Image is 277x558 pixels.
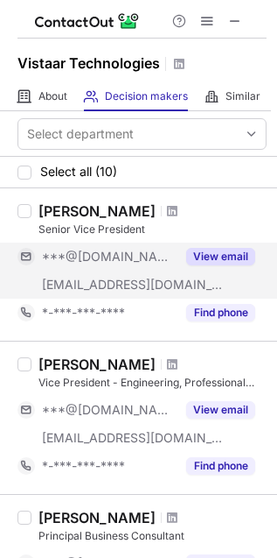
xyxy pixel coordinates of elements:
[35,11,140,32] img: ContactOut v5.3.10
[27,125,134,143] div: Select department
[186,248,255,265] button: Reveal Button
[42,430,224,446] span: [EMAIL_ADDRESS][DOMAIN_NAME]
[186,457,255,475] button: Reveal Button
[42,402,176,418] span: ***@[DOMAIN_NAME]
[186,401,255,419] button: Reveal Button
[40,165,117,179] span: Select all (10)
[186,304,255,321] button: Reveal Button
[225,89,260,103] span: Similar
[38,89,67,103] span: About
[42,249,176,265] span: ***@[DOMAIN_NAME]
[38,375,267,391] div: Vice President - Engineering, Professional Services and Product Management
[42,277,224,293] span: [EMAIL_ADDRESS][DOMAIN_NAME]
[38,509,156,526] div: [PERSON_NAME]
[38,222,267,237] div: Senior Vice President
[38,528,267,544] div: Principal Business Consultant
[17,53,160,74] h1: Vistaar Technologies
[38,356,156,373] div: [PERSON_NAME]
[105,89,188,103] span: Decision makers
[38,202,156,220] div: [PERSON_NAME]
